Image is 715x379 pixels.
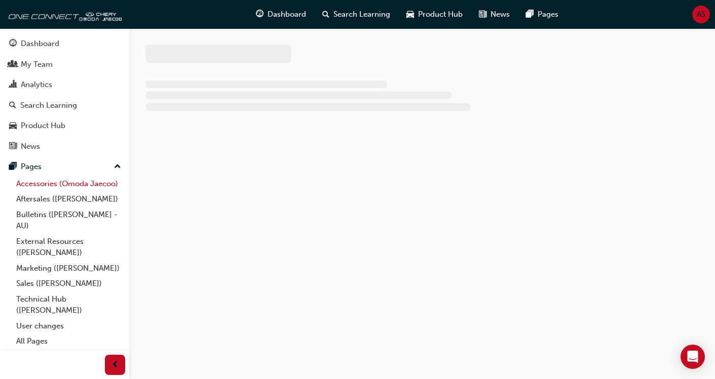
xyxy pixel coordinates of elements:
[9,162,17,172] span: pages-icon
[21,38,59,50] div: Dashboard
[9,121,17,131] span: car-icon
[12,191,125,207] a: Aftersales ([PERSON_NAME])
[697,9,705,20] span: AS
[12,291,125,318] a: Technical Hub ([PERSON_NAME])
[406,8,414,21] span: car-icon
[471,4,518,25] a: news-iconNews
[314,4,398,25] a: search-iconSearch Learning
[418,9,463,20] span: Product Hub
[322,8,329,21] span: search-icon
[9,80,17,90] span: chart-icon
[491,9,510,20] span: News
[518,4,567,25] a: pages-iconPages
[479,8,486,21] span: news-icon
[21,59,53,70] div: My Team
[12,207,125,234] a: Bulletins ([PERSON_NAME] - AU)
[538,9,558,20] span: Pages
[333,9,390,20] span: Search Learning
[12,176,125,192] a: Accessories (Omoda Jaecoo)
[12,333,125,349] a: All Pages
[5,4,122,24] img: oneconnect
[12,261,125,276] a: Marketing ([PERSON_NAME])
[20,100,77,111] div: Search Learning
[9,142,17,151] span: news-icon
[526,8,534,21] span: pages-icon
[4,157,125,176] button: Pages
[12,276,125,291] a: Sales ([PERSON_NAME])
[4,55,125,74] a: My Team
[21,161,42,173] div: Pages
[21,120,65,132] div: Product Hub
[248,4,314,25] a: guage-iconDashboard
[114,160,121,174] span: up-icon
[4,34,125,53] a: Dashboard
[21,141,40,152] div: News
[12,318,125,334] a: User changes
[12,234,125,261] a: External Resources ([PERSON_NAME])
[398,4,471,25] a: car-iconProduct Hub
[9,60,17,69] span: people-icon
[4,96,125,115] a: Search Learning
[9,39,17,49] span: guage-icon
[256,8,264,21] span: guage-icon
[21,79,52,91] div: Analytics
[4,75,125,94] a: Analytics
[111,359,119,371] span: prev-icon
[4,116,125,135] a: Product Hub
[4,32,125,157] button: DashboardMy TeamAnalyticsSearch LearningProduct HubNews
[268,9,306,20] span: Dashboard
[9,101,16,110] span: search-icon
[4,137,125,156] a: News
[692,6,710,23] button: AS
[681,345,705,369] div: Open Intercom Messenger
